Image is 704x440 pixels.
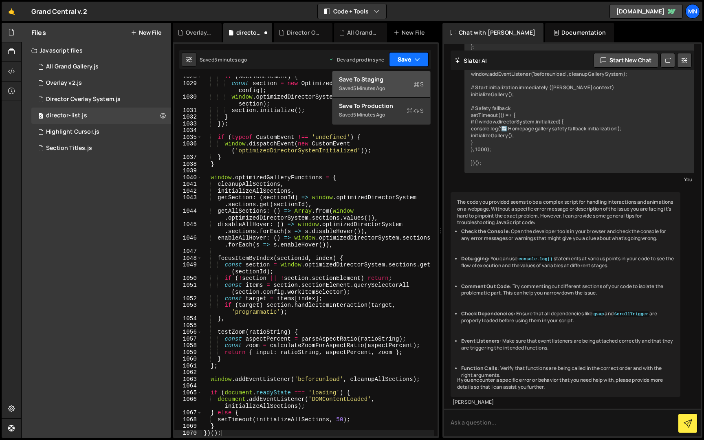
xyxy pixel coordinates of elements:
[353,85,385,92] div: 5 minutes ago
[174,255,202,262] div: 1048
[461,283,510,290] strong: Comment Out Code
[461,228,508,235] strong: Check the Console
[461,310,514,317] strong: Check Dependencies
[174,127,202,134] div: 1034
[174,94,202,107] div: 1030
[2,2,22,21] a: 🤙
[174,221,202,235] div: 1045
[174,114,202,121] div: 1032
[453,399,678,406] div: [PERSON_NAME]
[236,29,262,37] div: director-list.js
[174,121,202,128] div: 1033
[174,383,202,389] div: 1064
[46,145,92,152] div: Section Titles.js
[174,235,202,248] div: 1046
[174,336,202,343] div: 1057
[174,416,202,423] div: 1068
[442,23,543,42] div: Chat with [PERSON_NAME]
[174,302,202,315] div: 1053
[31,7,87,16] div: Grand Central v.2
[318,4,386,19] button: Code + Tools
[466,175,692,184] div: You
[174,167,202,174] div: 1039
[131,29,161,36] button: New File
[174,161,202,168] div: 1038
[31,75,171,91] div: 15298/45944.js
[186,29,212,37] div: Overlay v2.js
[339,110,424,120] div: Saved
[174,430,202,437] div: 1070
[353,111,385,118] div: 5 minutes ago
[174,174,202,181] div: 1040
[332,98,430,124] button: Save to ProductionS Saved5 minutes ago
[174,322,202,329] div: 1055
[389,52,429,67] button: Save
[31,28,46,37] h2: Files
[31,59,171,75] div: 15298/43578.js
[46,79,82,87] div: Overlay v2.js
[461,310,674,324] li: : Ensure that all dependencies like and are properly loaded before using them in your script.
[174,315,202,322] div: 1054
[461,255,674,269] li: : You can use statements at various points in your code to see the flow of execution and the valu...
[461,283,674,297] li: : Try commenting out different sections of your code to isolate the problematic part. This can he...
[451,192,680,397] div: The code you provided seems to be a complex script for handling interactions and animations on a ...
[38,113,43,120] span: 0
[174,73,202,80] div: 1028
[174,134,202,141] div: 1035
[174,356,202,363] div: 1060
[594,53,658,68] button: Start new chat
[22,42,171,59] div: Javascript files
[174,181,202,188] div: 1041
[461,255,488,262] strong: Debugging
[332,71,430,98] button: Save to StagingS Saved5 minutes ago
[339,102,424,110] div: Save to Production
[31,140,171,156] div: 15298/40223.js
[46,112,87,119] div: director-list.js
[609,4,683,19] a: [DOMAIN_NAME]
[31,124,171,140] div: 15298/43117.js
[174,262,202,275] div: 1049
[46,96,121,103] div: Director Overlay System.js
[339,84,424,93] div: Saved
[46,63,99,70] div: All Grand Gallery.js
[174,208,202,221] div: 1044
[174,409,202,416] div: 1067
[174,107,202,114] div: 1031
[545,23,614,42] div: Documentation
[174,423,202,430] div: 1069
[455,57,487,64] h2: Slater AI
[174,282,202,295] div: 1051
[347,29,377,37] div: All Grand Gallery.js
[174,154,202,161] div: 1037
[214,56,247,63] div: 5 minutes ago
[461,365,497,372] strong: Function Calls
[174,342,202,349] div: 1058
[46,128,99,136] div: Highlight Cursor.js
[339,75,424,84] div: Save to Staging
[174,141,202,154] div: 1036
[518,256,554,262] code: console.log()
[414,80,424,88] span: S
[31,91,171,108] div: 15298/42891.js
[593,311,605,317] code: gsap
[407,107,424,115] span: S
[614,311,649,317] code: ScrollTrigger
[200,56,247,63] div: Saved
[174,80,202,94] div: 1029
[174,369,202,376] div: 1062
[461,337,499,344] strong: Event Listeners
[174,396,202,409] div: 1066
[174,188,202,195] div: 1042
[31,108,171,124] div: 15298/40379.js
[461,338,674,352] li: : Make sure that event listeners are being attached correctly and that they are triggering the in...
[174,376,202,383] div: 1063
[174,329,202,336] div: 1056
[685,4,700,19] a: MN
[461,365,674,379] li: : Verify that functions are being called in the correct order and with the right arguments.
[461,228,674,242] li: : Open the developer tools in your browser and check the console for any error messages or warnin...
[174,248,202,255] div: 1047
[287,29,322,37] div: Director Overlay System.js
[394,29,428,37] div: New File
[329,56,384,63] div: Dev and prod in sync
